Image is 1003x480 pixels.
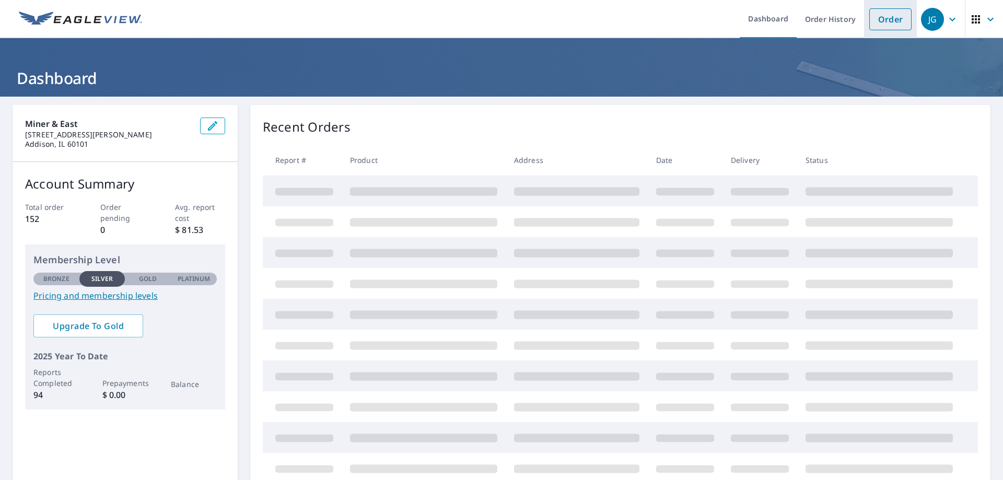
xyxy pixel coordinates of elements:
[178,274,211,284] p: Platinum
[171,379,217,390] p: Balance
[175,202,225,224] p: Avg. report cost
[13,67,990,89] h1: Dashboard
[102,378,148,389] p: Prepayments
[102,389,148,401] p: $ 0.00
[43,274,69,284] p: Bronze
[42,320,135,332] span: Upgrade To Gold
[25,139,192,149] p: Addison, IL 60101
[33,367,79,389] p: Reports Completed
[25,174,225,193] p: Account Summary
[139,274,157,284] p: Gold
[175,224,225,236] p: $ 81.53
[33,314,143,337] a: Upgrade To Gold
[33,350,217,362] p: 2025 Year To Date
[19,11,142,27] img: EV Logo
[25,202,75,213] p: Total order
[342,145,506,175] th: Product
[722,145,797,175] th: Delivery
[25,130,192,139] p: [STREET_ADDRESS][PERSON_NAME]
[506,145,648,175] th: Address
[100,224,150,236] p: 0
[263,145,342,175] th: Report #
[33,389,79,401] p: 94
[33,253,217,267] p: Membership Level
[91,274,113,284] p: Silver
[100,202,150,224] p: Order pending
[648,145,722,175] th: Date
[25,213,75,225] p: 152
[921,8,944,31] div: JG
[25,118,192,130] p: Miner & East
[263,118,351,136] p: Recent Orders
[797,145,961,175] th: Status
[869,8,912,30] a: Order
[33,289,217,302] a: Pricing and membership levels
